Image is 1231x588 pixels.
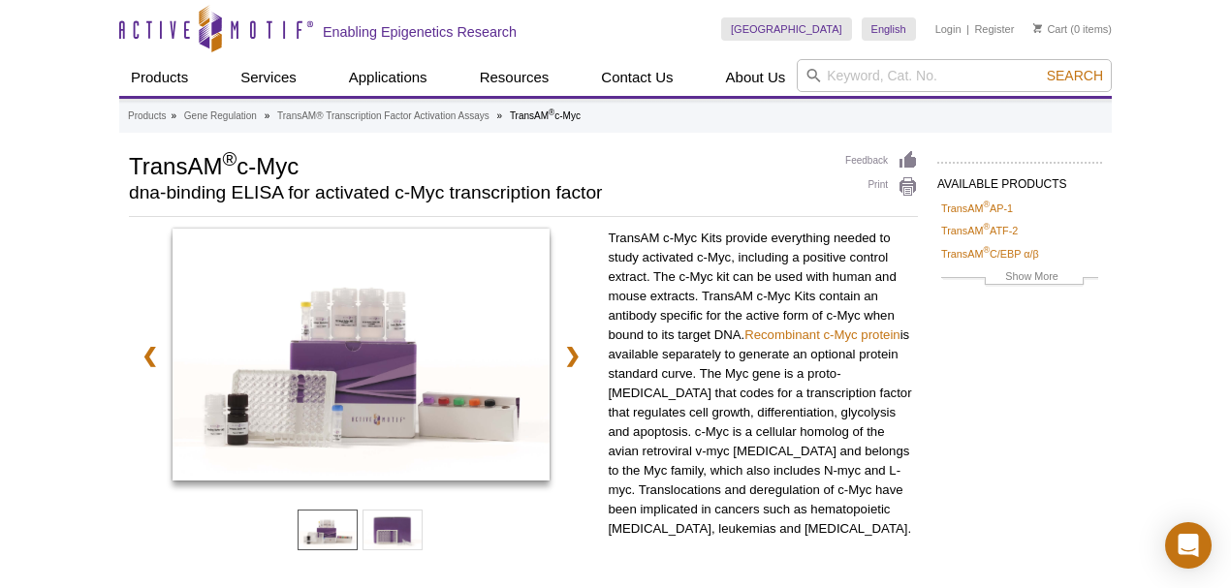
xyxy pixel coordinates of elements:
a: About Us [714,59,798,96]
sup: ® [983,223,990,232]
div: Open Intercom Messenger [1165,522,1212,569]
a: Show More [941,267,1098,290]
a: Login [935,22,962,36]
a: TransAM c-Myc Kit [173,229,550,486]
li: TransAM c-Myc [510,110,581,121]
a: Products [119,59,200,96]
li: » [497,110,503,121]
sup: ® [983,200,990,209]
li: | [966,17,969,41]
img: Your Cart [1033,23,1042,33]
a: Recombinant c-Myc protein [744,327,900,342]
img: TransAM c-Myc Kit [173,229,550,480]
a: Register [974,22,1014,36]
a: ❯ [552,333,593,378]
a: [GEOGRAPHIC_DATA] [721,17,852,41]
h1: TransAM c-Myc [129,150,826,179]
span: Search [1047,68,1103,83]
a: Products [128,108,166,125]
button: Search [1041,67,1109,84]
input: Keyword, Cat. No. [797,59,1112,92]
h2: AVAILABLE PRODUCTS [937,162,1102,197]
sup: ® [222,148,237,170]
a: Services [229,59,308,96]
a: Print [845,176,918,198]
a: TransAM®ATF-2 [941,222,1018,239]
li: » [265,110,270,121]
h2: Enabling Epigenetics Research [323,23,517,41]
li: » [171,110,176,121]
sup: ® [549,108,554,117]
a: ❮ [129,333,171,378]
a: Applications [337,59,439,96]
h2: dna-binding ELISA for activated c-Myc transcription factor [129,184,826,201]
a: TransAM®AP-1 [941,200,1013,217]
a: Contact Us [589,59,684,96]
a: Gene Regulation [184,108,257,125]
a: Feedback [845,150,918,171]
a: English [862,17,916,41]
li: (0 items) [1033,17,1112,41]
a: Resources [468,59,561,96]
a: Cart [1033,22,1067,36]
a: TransAM®C/EBP α/β [941,245,1039,263]
a: TransAM® Transcription Factor Activation Assays [277,108,489,125]
p: TransAM c-Myc Kits provide everything needed to study activated c-Myc, including a positive contr... [608,229,918,539]
sup: ® [983,245,990,255]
